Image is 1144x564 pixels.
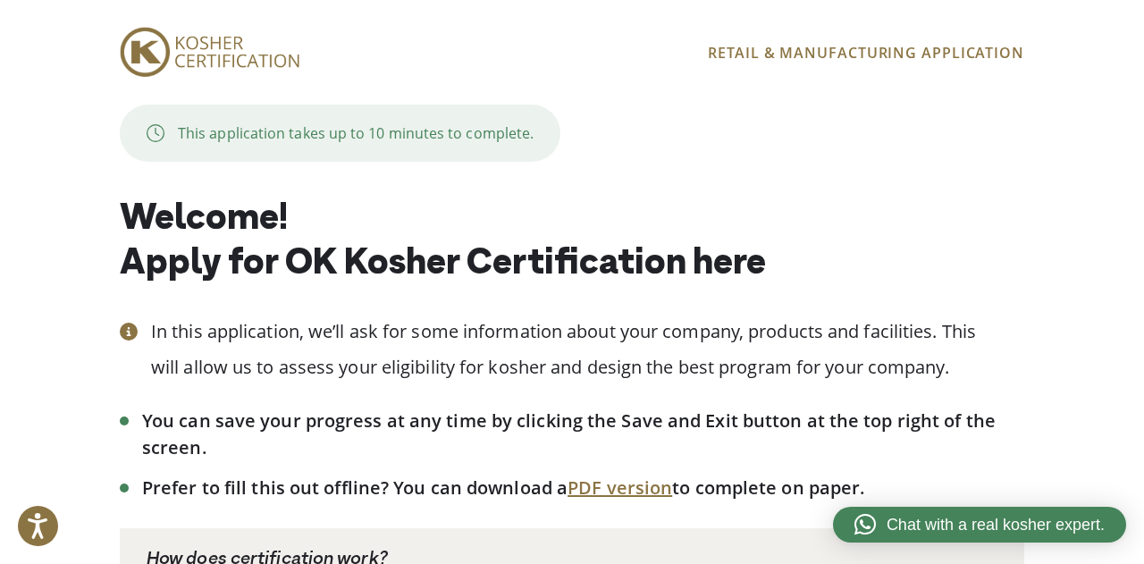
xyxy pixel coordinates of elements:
li: Prefer to fill this out offline? You can download a to complete on paper. [142,475,1024,501]
p: This application takes up to 10 minutes to complete. [178,122,534,144]
p: In this application, we’ll ask for some information about your company, products and facilities. ... [151,314,1024,385]
span: Chat with a real kosher expert. [887,513,1105,537]
a: PDF version [568,476,672,500]
a: Chat with a real kosher expert. [833,507,1126,543]
h1: Welcome! Apply for OK Kosher Certification here [120,198,1024,287]
li: You can save your progress at any time by clicking the Save and Exit button at the top right of t... [142,408,1024,461]
p: RETAIL & MANUFACTURING APPLICATION [708,42,1024,63]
